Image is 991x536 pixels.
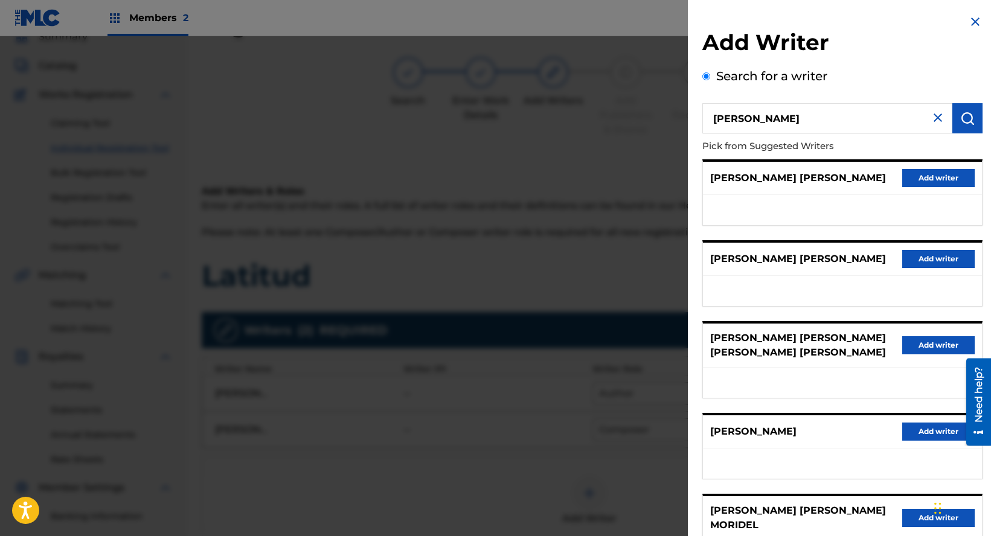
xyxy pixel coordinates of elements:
[183,12,188,24] span: 2
[710,252,886,266] p: [PERSON_NAME] [PERSON_NAME]
[902,250,975,268] button: Add writer
[902,169,975,187] button: Add writer
[107,11,122,25] img: Top Rightsholders
[129,11,188,25] span: Members
[702,29,983,60] h2: Add Writer
[702,133,914,159] p: Pick from Suggested Writers
[702,103,952,133] input: Search writer's name or IPI Number
[710,503,902,532] p: [PERSON_NAME] [PERSON_NAME] MORIDEL
[931,110,945,125] img: close
[13,8,30,64] div: Need help?
[902,509,975,527] button: Add writer
[934,490,941,526] div: Drag
[931,478,991,536] iframe: Chat Widget
[957,359,991,446] iframe: Resource Center
[902,336,975,354] button: Add writer
[902,423,975,441] button: Add writer
[710,424,797,439] p: [PERSON_NAME]
[14,9,61,27] img: MLC Logo
[710,171,886,185] p: [PERSON_NAME] [PERSON_NAME]
[716,69,827,83] label: Search for a writer
[710,331,902,360] p: [PERSON_NAME] [PERSON_NAME] [PERSON_NAME] [PERSON_NAME]
[960,111,975,126] img: Search Works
